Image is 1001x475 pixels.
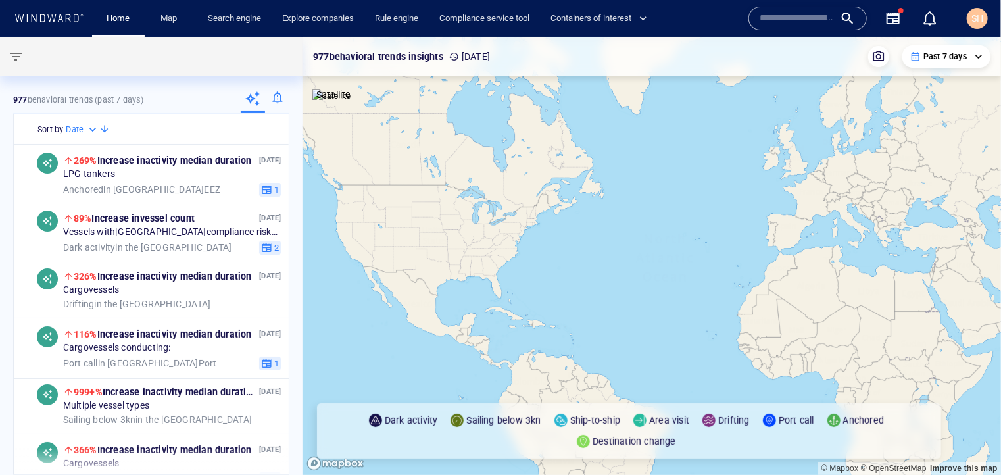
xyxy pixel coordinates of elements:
p: Area visit [649,413,689,428]
span: 1 [272,184,279,195]
p: [DATE] [259,386,281,398]
span: Port call [63,357,98,368]
p: Anchored [843,413,885,428]
a: Home [102,7,135,30]
span: 366% [74,445,97,455]
p: Dark activity [385,413,438,428]
button: Map [150,7,192,30]
span: 89% [74,213,92,224]
span: in the [GEOGRAPHIC_DATA] [63,298,210,310]
span: Increase in activity median duration [74,387,257,397]
button: 2 [259,240,281,255]
span: 326% [74,271,97,282]
span: Increase in activity median duration [74,445,252,455]
p: Satellite [316,87,351,103]
p: Destination change [593,434,676,449]
button: 1 [259,356,281,370]
span: Increase in activity median duration [74,329,252,339]
a: Mapbox [821,464,858,473]
p: [DATE] [259,270,281,282]
span: Increase in activity median duration [74,271,252,282]
span: LPG tankers [63,168,115,180]
div: Notification center [922,11,938,26]
span: Multiple vessel types [63,400,149,412]
a: OpenStreetMap [861,464,927,473]
p: [DATE] [259,212,281,224]
div: Date [66,123,99,136]
span: Increase in activity median duration [74,155,252,166]
a: Map [155,7,187,30]
button: Home [97,7,139,30]
span: Containers of interest [550,11,647,26]
img: satellite [312,89,351,103]
p: Past 7 days [923,51,967,63]
span: 1 [272,357,279,369]
span: in the [GEOGRAPHIC_DATA] [63,414,252,426]
p: 977 behavioral trends insights [313,49,443,64]
span: Dark activity [63,241,116,252]
button: SH [964,5,990,32]
p: [DATE] [259,328,281,340]
h6: Sort by [37,123,63,136]
h6: Date [66,123,84,136]
span: Drifting [63,298,95,309]
span: 999+% [74,387,103,397]
p: [DATE] [449,49,490,64]
a: Mapbox logo [306,456,364,471]
div: Past 7 days [910,51,983,63]
a: Explore companies [277,7,359,30]
a: Map feedback [930,464,998,473]
p: Drifting [718,413,750,428]
p: Sailing below 3kn [466,413,541,428]
a: Compliance service tool [434,7,535,30]
span: 2 [272,241,279,253]
span: Anchored [63,184,104,194]
span: in [GEOGRAPHIC_DATA] EEZ [63,184,220,195]
a: Search engine [203,7,266,30]
iframe: Chat [945,416,991,465]
button: Containers of interest [545,7,658,30]
span: Increase in vessel count [74,213,195,224]
p: behavioral trends (Past 7 days) [13,94,143,106]
span: Cargo vessels [63,284,119,296]
p: Ship-to-ship [570,413,620,428]
span: 116% [74,329,97,339]
span: Cargo vessels conducting: [63,342,171,354]
p: [DATE] [259,443,281,456]
span: Vessels with [GEOGRAPHIC_DATA] compliance risks conducting: [63,226,281,238]
canvas: Map [303,37,1001,475]
span: in [GEOGRAPHIC_DATA] Port [63,357,217,369]
span: in the [GEOGRAPHIC_DATA] [63,241,232,253]
strong: 977 [13,95,28,105]
span: 269% [74,155,97,166]
a: Rule engine [370,7,424,30]
span: SH [971,13,983,24]
button: 1 [259,182,281,197]
p: [DATE] [259,154,281,166]
span: Sailing below 3kn [63,414,135,424]
p: Port call [779,413,814,428]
